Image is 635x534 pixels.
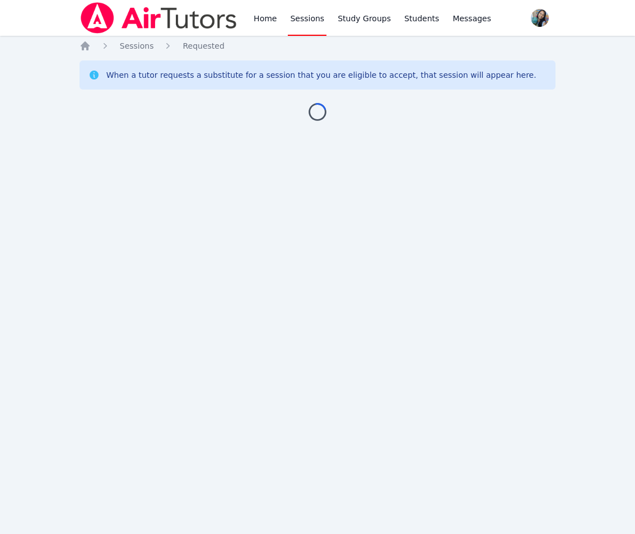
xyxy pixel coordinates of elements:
[120,41,154,50] span: Sessions
[106,69,536,81] div: When a tutor requests a substitute for a session that you are eligible to accept, that session wi...
[452,13,491,24] span: Messages
[183,41,224,50] span: Requested
[80,40,556,51] nav: Breadcrumb
[120,40,154,51] a: Sessions
[80,2,238,34] img: Air Tutors
[183,40,224,51] a: Requested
